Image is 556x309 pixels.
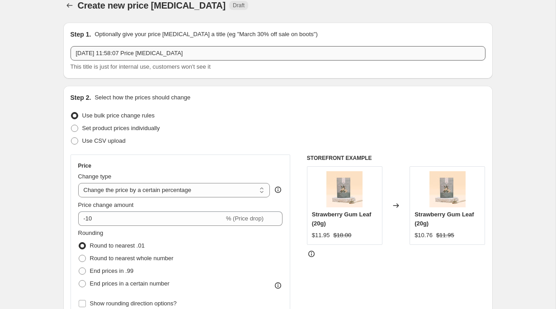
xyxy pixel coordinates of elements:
span: Draft [233,2,245,9]
span: % (Price drop) [226,215,264,222]
p: Select how the prices should change [94,93,190,102]
span: Use bulk price change rules [82,112,155,119]
span: Strawberry Gum Leaf (20g) [312,211,372,227]
span: Change type [78,173,112,180]
div: help [273,185,283,194]
strike: $11.95 [436,231,454,240]
span: Show rounding direction options? [90,300,177,307]
span: End prices in .99 [90,267,134,274]
span: Price change amount [78,201,134,208]
span: End prices in a certain number [90,280,170,287]
h2: Step 1. [71,30,91,39]
span: Round to nearest .01 [90,242,145,249]
span: Use CSV upload [82,137,126,144]
div: $10.76 [415,231,433,240]
span: Rounding [78,229,104,236]
img: roogenic_spices_products_strawberrygum_80x.jpg [429,171,466,207]
div: $11.95 [312,231,330,240]
p: Optionally give your price [MEDICAL_DATA] a title (eg "March 30% off sale on boots") [94,30,317,39]
strike: $18.00 [334,231,352,240]
input: -15 [78,211,224,226]
h6: STOREFRONT EXAMPLE [307,154,485,162]
span: Round to nearest whole number [90,255,174,262]
span: This title is just for internal use, customers won't see it [71,63,211,70]
span: Strawberry Gum Leaf (20g) [415,211,474,227]
span: Set product prices individually [82,125,160,131]
span: Create new price [MEDICAL_DATA] [78,0,226,10]
h3: Price [78,162,91,169]
img: roogenic_spices_products_strawberrygum_80x.jpg [326,171,363,207]
h2: Step 2. [71,93,91,102]
input: 30% off holiday sale [71,46,485,61]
